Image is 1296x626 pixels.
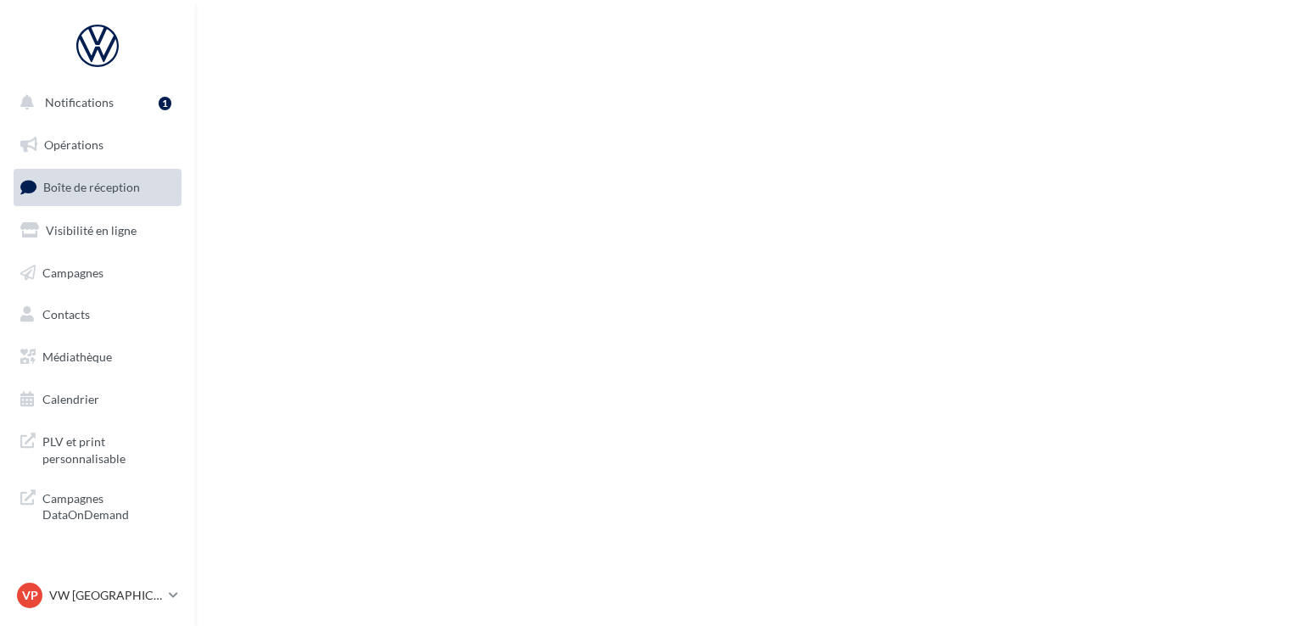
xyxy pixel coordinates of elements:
span: PLV et print personnalisable [42,430,175,467]
a: VP VW [GEOGRAPHIC_DATA] 20 [14,579,182,612]
a: PLV et print personnalisable [10,423,185,473]
span: VP [22,587,38,604]
a: Médiathèque [10,339,185,375]
p: VW [GEOGRAPHIC_DATA] 20 [49,587,162,604]
a: Campagnes DataOnDemand [10,480,185,530]
div: 1 [159,97,171,110]
a: Visibilité en ligne [10,213,185,249]
button: Notifications 1 [10,85,178,120]
span: Contacts [42,307,90,321]
a: Boîte de réception [10,169,185,205]
a: Calendrier [10,382,185,417]
a: Contacts [10,297,185,333]
span: Médiathèque [42,349,112,364]
span: Opérations [44,137,103,152]
span: Notifications [45,95,114,109]
span: Boîte de réception [43,180,140,194]
a: Opérations [10,127,185,163]
span: Calendrier [42,392,99,406]
span: Campagnes DataOnDemand [42,487,175,523]
span: Visibilité en ligne [46,223,137,238]
a: Campagnes [10,255,185,291]
span: Campagnes [42,265,103,279]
